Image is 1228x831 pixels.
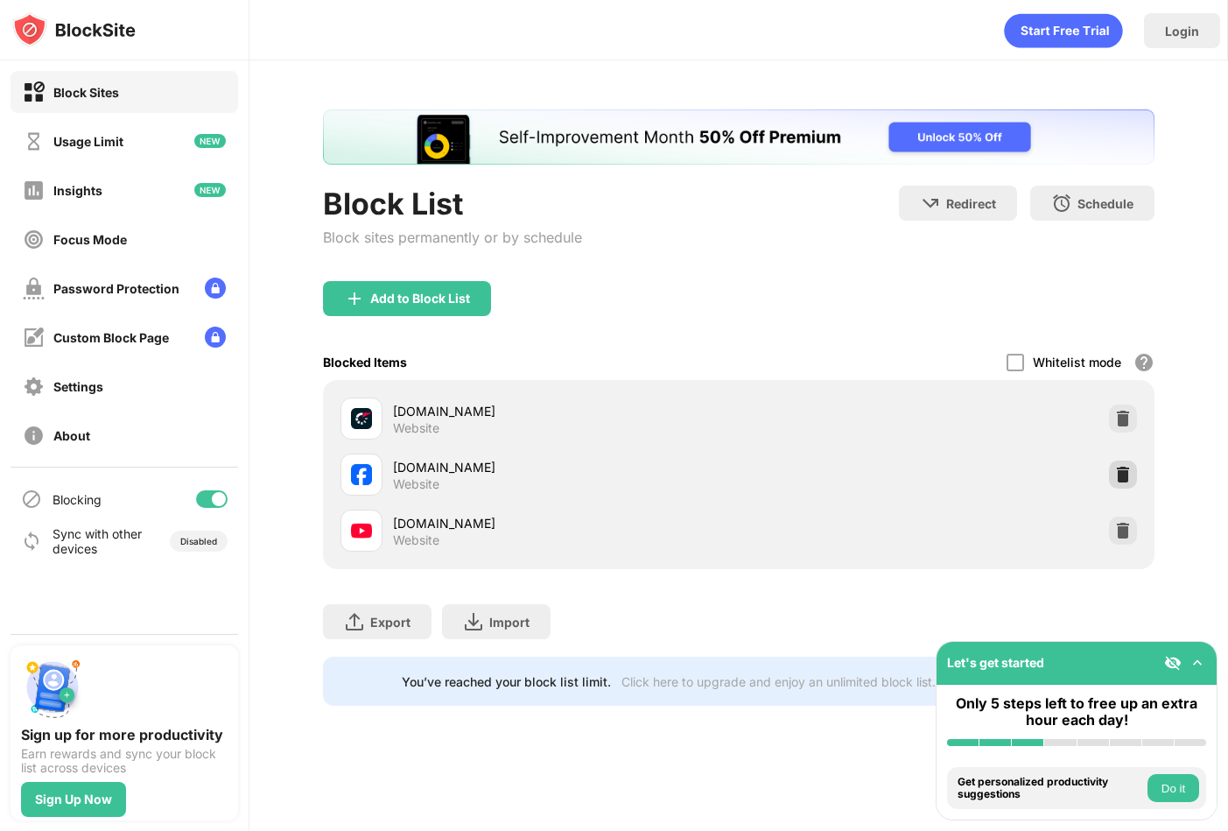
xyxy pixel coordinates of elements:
[323,109,1154,165] iframe: Banner
[205,327,226,348] img: lock-menu.svg
[21,489,42,510] img: blocking-icon.svg
[53,85,119,100] div: Block Sites
[1004,13,1123,48] div: animation
[53,379,103,394] div: Settings
[53,281,179,296] div: Password Protection
[194,183,226,197] img: new-icon.svg
[947,655,1044,670] div: Let's get started
[323,355,407,370] div: Blocked Items
[958,776,1143,801] div: Get personalized productivity suggestions
[393,420,439,436] div: Website
[393,476,439,492] div: Website
[1033,355,1121,370] div: Whitelist mode
[370,292,470,306] div: Add to Block List
[23,327,45,349] img: customize-block-page-off.svg
[1147,774,1199,802] button: Do it
[946,196,996,211] div: Redirect
[21,656,84,719] img: push-signup.svg
[621,674,936,689] div: Click here to upgrade and enjoy an unlimited block list.
[180,536,217,546] div: Disabled
[393,514,739,532] div: [DOMAIN_NAME]
[21,531,42,552] img: sync-icon.svg
[53,492,102,507] div: Blocking
[351,520,372,541] img: favicons
[194,134,226,148] img: new-icon.svg
[21,726,228,743] div: Sign up for more productivity
[23,425,45,447] img: about-off.svg
[23,278,45,299] img: password-protection-off.svg
[12,12,136,47] img: logo-blocksite.svg
[21,747,228,775] div: Earn rewards and sync your block list across devices
[53,428,90,443] div: About
[53,232,127,247] div: Focus Mode
[23,376,45,398] img: settings-off.svg
[393,532,439,548] div: Website
[1189,654,1206,672] img: omni-setup-toggle.svg
[402,674,611,689] div: You’ve reached your block list limit.
[370,615,411,630] div: Export
[23,180,45,201] img: insights-off.svg
[351,464,372,485] img: favicons
[323,186,582,222] div: Block List
[35,792,112,806] div: Sign Up Now
[393,402,739,420] div: [DOMAIN_NAME]
[23,130,45,152] img: time-usage-off.svg
[351,408,372,429] img: favicons
[53,330,169,345] div: Custom Block Page
[1077,196,1133,211] div: Schedule
[53,526,143,556] div: Sync with other devices
[393,458,739,476] div: [DOMAIN_NAME]
[23,229,45,250] img: focus-off.svg
[205,278,226,299] img: lock-menu.svg
[1165,24,1199,39] div: Login
[1164,654,1182,672] img: eye-not-visible.svg
[53,183,102,198] div: Insights
[323,229,582,246] div: Block sites permanently or by schedule
[23,81,45,103] img: block-on.svg
[53,134,123,149] div: Usage Limit
[947,695,1206,729] div: Only 5 steps left to free up an extra hour each day!
[489,615,530,630] div: Import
